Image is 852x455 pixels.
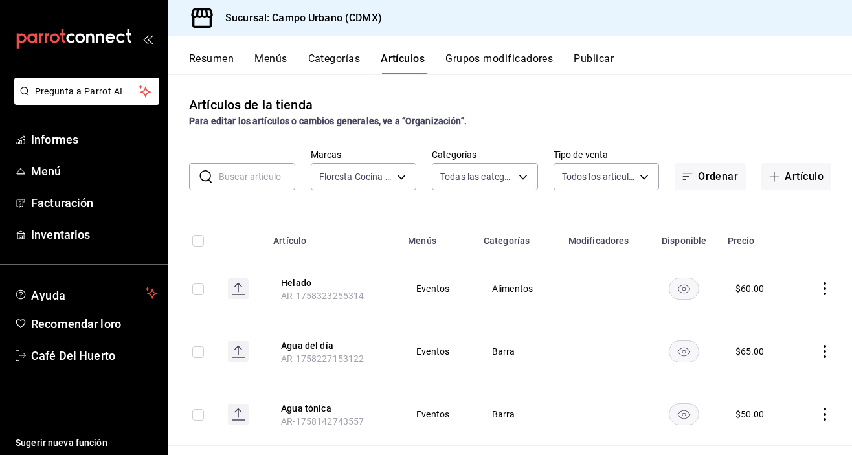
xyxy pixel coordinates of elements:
font: Eventos [416,283,449,294]
font: Helado [281,278,311,288]
font: Para editar los artículos o cambios generales, ve a “Organización”. [189,116,467,126]
font: Floresta Cocina Regenerativa [319,172,440,182]
button: comportamiento [818,345,831,358]
button: editar-ubicación-del-producto [281,338,385,352]
font: Barra [492,409,515,419]
font: Facturación [31,196,93,210]
font: Café Del Huerto [31,349,115,362]
font: Sucursal: Campo Urbano (CDMX) [225,12,382,24]
font: Artículos de la tienda [189,97,313,113]
button: editar-ubicación-del-producto [281,275,385,289]
button: comportamiento [818,282,831,295]
button: disponibilidad-producto [669,403,699,425]
font: Todos los artículos [562,172,639,182]
font: Sugerir nueva función [16,438,107,448]
button: disponibilidad-producto [669,340,699,362]
font: Modificadores [568,236,629,247]
font: Artículos [381,52,425,65]
font: Eventos [416,409,449,419]
font: Barra [492,346,515,357]
font: Agua tónica [281,403,331,414]
button: Pregunta a Parrot AI [14,78,159,105]
font: $ [735,346,741,357]
font: 50.00 [741,409,765,419]
font: Pregunta a Parrot AI [35,86,123,96]
div: pestañas de navegación [189,52,852,74]
font: Ayuda [31,289,66,302]
a: Pregunta a Parrot AI [9,94,159,107]
font: Tipo de venta [554,149,609,159]
button: Artículo [761,163,831,190]
font: Todas las categorías, Sin categoría [440,172,583,182]
font: AR-1758323255314 [281,291,364,301]
font: Disponible [662,236,707,247]
font: $ [735,283,741,294]
font: Categorías [484,236,530,247]
font: Informes [31,133,78,146]
font: Artículo [785,170,824,183]
font: Grupos modificadores [445,52,553,65]
font: 65.00 [741,346,765,357]
button: disponibilidad-producto [669,278,699,300]
font: AR-1758227153122 [281,353,364,364]
font: Agua del día [281,340,333,351]
font: Categorías [432,149,476,159]
font: Categorías [308,52,361,65]
font: Artículo [273,236,306,247]
font: Menús [254,52,287,65]
font: Menús [408,236,436,247]
font: AR-1758142743557 [281,416,364,427]
button: comportamiento [818,408,831,421]
button: abrir_cajón_menú [142,34,153,44]
font: Marcas [311,149,342,159]
font: Inventarios [31,228,90,241]
button: Ordenar [675,163,746,190]
font: Alimentos [492,283,533,294]
font: $ [735,409,741,419]
font: 60.00 [741,283,765,294]
font: Eventos [416,346,449,357]
input: Buscar artículo [219,164,295,190]
font: Resumen [189,52,234,65]
button: editar-ubicación-del-producto [281,401,385,415]
font: Ordenar [698,170,738,183]
font: Publicar [574,52,614,65]
font: Recomendar loro [31,317,121,331]
font: Precio [728,236,755,247]
font: Menú [31,164,62,178]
